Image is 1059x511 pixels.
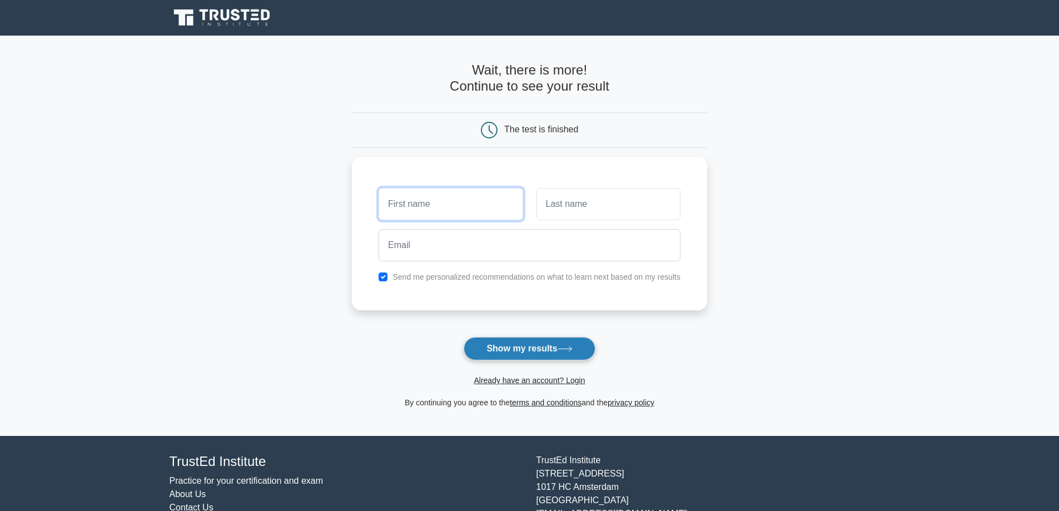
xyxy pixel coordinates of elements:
button: Show my results [464,337,595,360]
label: Send me personalized recommendations on what to learn next based on my results [392,272,680,281]
div: By continuing you agree to the and the [345,396,714,409]
a: About Us [170,489,206,499]
input: First name [379,188,523,220]
input: Last name [536,188,680,220]
input: Email [379,229,680,261]
a: privacy policy [608,398,654,407]
div: The test is finished [504,125,578,134]
a: Practice for your certification and exam [170,476,324,485]
a: Already have an account? Login [474,376,585,385]
h4: TrustEd Institute [170,454,523,470]
a: terms and conditions [510,398,581,407]
h4: Wait, there is more! Continue to see your result [352,62,707,95]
